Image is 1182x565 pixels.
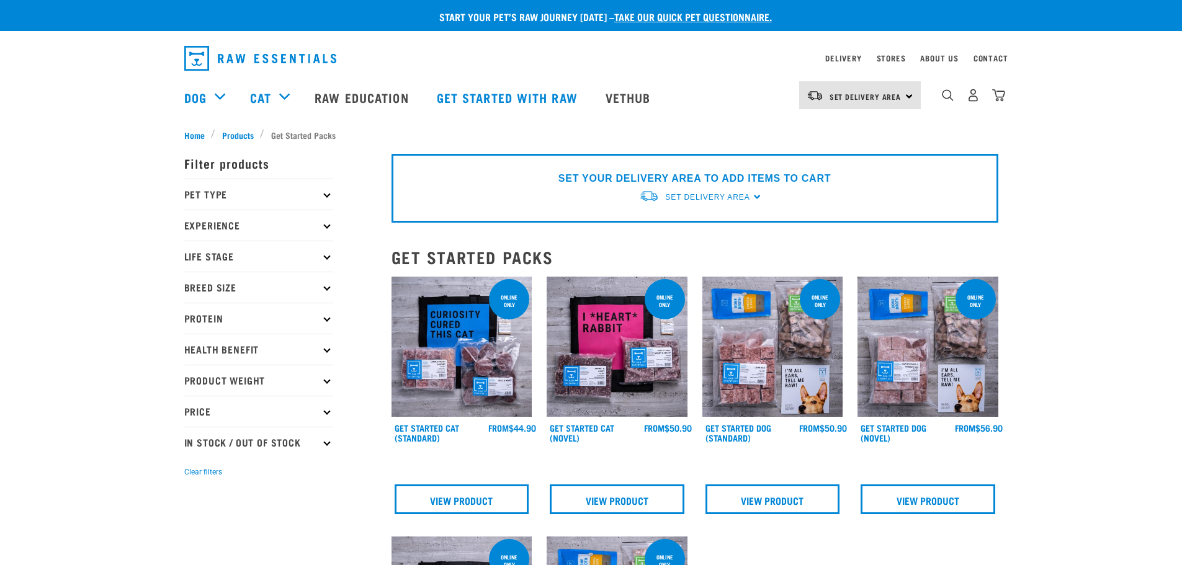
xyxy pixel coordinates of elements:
a: Raw Education [302,73,424,122]
img: Assortment Of Raw Essential Products For Cats Including, Pink And Black Tote Bag With "I *Heart* ... [547,277,687,417]
button: Clear filters [184,466,222,478]
a: Get Started Cat (Standard) [395,425,459,440]
a: Dog [184,88,207,107]
a: Get Started Dog (Novel) [861,425,926,440]
a: Vethub [593,73,666,122]
span: Set Delivery Area [665,193,750,202]
a: Home [184,128,212,141]
img: NSP Dog Novel Update [857,277,998,417]
p: Experience [184,210,333,241]
p: Product Weight [184,365,333,396]
nav: breadcrumbs [184,128,998,141]
a: Contact [974,56,1008,60]
div: $50.90 [644,423,692,433]
a: Get started with Raw [424,73,593,122]
img: van-moving.png [639,190,659,203]
p: Protein [184,303,333,334]
a: View Product [550,484,684,514]
img: Assortment Of Raw Essential Products For Cats Including, Blue And Black Tote Bag With "Curiosity ... [392,277,532,417]
img: Raw Essentials Logo [184,46,336,71]
img: home-icon@2x.png [992,89,1005,102]
a: Products [215,128,260,141]
p: Life Stage [184,241,333,272]
nav: dropdown navigation [174,41,1008,76]
img: van-moving.png [807,90,823,101]
div: online only [645,288,685,314]
img: home-icon-1@2x.png [942,89,954,101]
a: View Product [861,484,995,514]
p: Pet Type [184,179,333,210]
img: NSP Dog Standard Update [702,277,843,417]
span: Home [184,128,205,141]
span: FROM [488,425,509,430]
a: View Product [395,484,529,514]
p: SET YOUR DELIVERY AREA TO ADD ITEMS TO CART [558,171,831,186]
a: About Us [920,56,958,60]
a: View Product [705,484,840,514]
a: Stores [877,56,906,60]
p: Health Benefit [184,334,333,365]
div: online only [800,288,840,314]
p: In Stock / Out Of Stock [184,427,333,458]
span: FROM [799,425,820,430]
p: Price [184,396,333,427]
span: Set Delivery Area [830,94,902,99]
h2: Get Started Packs [392,247,998,267]
div: $50.90 [799,423,847,433]
a: Get Started Cat (Novel) [550,425,614,440]
div: $56.90 [955,423,1003,433]
div: online only [489,288,529,314]
img: user.png [967,89,980,102]
a: Delivery [825,56,861,60]
a: take our quick pet questionnaire. [614,14,772,19]
p: Filter products [184,148,333,179]
span: Products [222,128,254,141]
div: $44.90 [488,423,536,433]
div: online only [956,288,996,314]
a: Cat [250,88,271,107]
a: Get Started Dog (Standard) [705,425,771,440]
span: FROM [644,425,665,430]
p: Breed Size [184,272,333,303]
span: FROM [955,425,975,430]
